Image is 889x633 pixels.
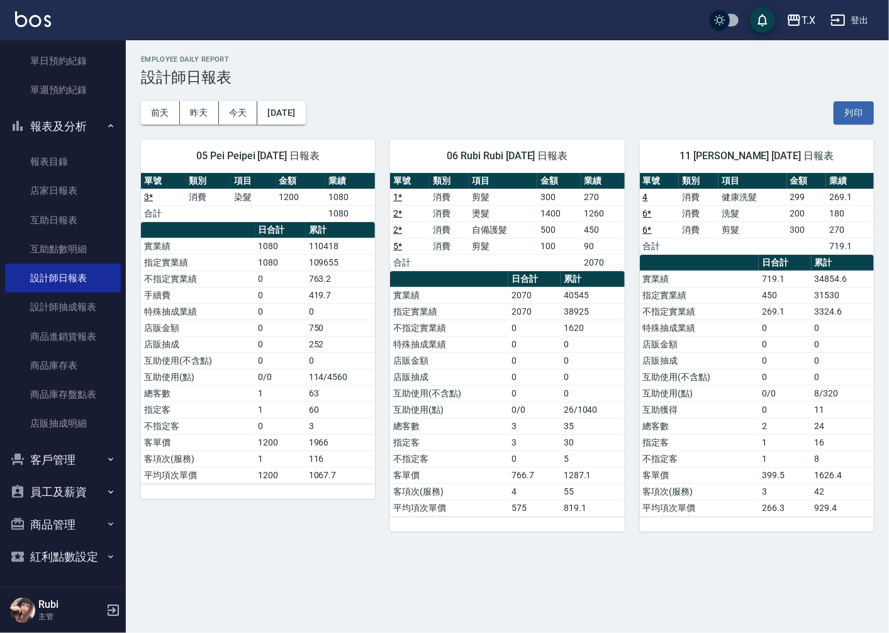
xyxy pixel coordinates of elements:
[640,434,759,451] td: 指定客
[390,385,508,401] td: 互助使用(不含點)
[255,434,306,451] td: 1200
[5,380,121,409] a: 商品庫存盤點表
[781,8,820,33] button: T.X
[255,254,306,271] td: 1080
[255,271,306,287] td: 0
[255,303,306,320] td: 0
[5,322,121,351] a: 商品進銷貨報表
[255,336,306,352] td: 0
[306,385,376,401] td: 63
[255,352,306,369] td: 0
[581,221,625,238] td: 450
[306,451,376,467] td: 116
[5,76,121,104] a: 單週預約紀錄
[5,147,121,176] a: 報表目錄
[276,173,326,189] th: 金額
[812,483,874,500] td: 42
[561,418,625,434] td: 35
[537,221,581,238] td: 500
[640,287,759,303] td: 指定實業績
[561,483,625,500] td: 55
[640,336,759,352] td: 店販金額
[640,418,759,434] td: 總客數
[390,483,508,500] td: 客項次(服務)
[640,255,874,517] table: a dense table
[826,238,874,254] td: 719.1
[306,320,376,336] td: 750
[156,150,360,162] span: 05 Pei Peipei [DATE] 日報表
[759,369,812,385] td: 0
[508,287,561,303] td: 2070
[141,467,255,483] td: 平均項次單價
[655,150,859,162] span: 11 [PERSON_NAME] [DATE] 日報表
[141,287,255,303] td: 手續費
[640,483,759,500] td: 客項次(服務)
[561,434,625,451] td: 30
[812,467,874,483] td: 1626.4
[390,418,508,434] td: 總客數
[141,401,255,418] td: 指定客
[5,444,121,476] button: 客戶管理
[759,320,812,336] td: 0
[640,173,679,189] th: 單號
[640,303,759,320] td: 不指定實業績
[15,11,51,27] img: Logo
[141,451,255,467] td: 客項次(服務)
[812,385,874,401] td: 8/320
[581,173,625,189] th: 業績
[812,369,874,385] td: 0
[759,303,812,320] td: 269.1
[390,173,430,189] th: 單號
[306,418,376,434] td: 3
[826,221,874,238] td: 270
[759,500,812,516] td: 266.3
[581,189,625,205] td: 270
[141,352,255,369] td: 互助使用(不含點)
[141,69,874,86] h3: 設計師日報表
[306,238,376,254] td: 110418
[834,101,874,125] button: 列印
[640,385,759,401] td: 互助使用(點)
[5,235,121,264] a: 互助點數明細
[508,303,561,320] td: 2070
[38,598,103,611] h5: Rubi
[306,369,376,385] td: 114/4560
[255,451,306,467] td: 1
[508,320,561,336] td: 0
[561,320,625,336] td: 1620
[306,352,376,369] td: 0
[325,205,375,221] td: 1080
[390,352,508,369] td: 店販金額
[390,401,508,418] td: 互助使用(點)
[812,418,874,434] td: 24
[759,385,812,401] td: 0/0
[679,205,718,221] td: 消費
[255,467,306,483] td: 1200
[219,101,258,125] button: 今天
[141,173,375,222] table: a dense table
[141,254,255,271] td: 指定實業績
[508,336,561,352] td: 0
[581,238,625,254] td: 90
[537,238,581,254] td: 100
[787,221,827,238] td: 300
[10,598,35,623] img: Person
[469,205,538,221] td: 燙髮
[5,541,121,573] button: 紅利點數設定
[141,303,255,320] td: 特殊抽成業績
[826,189,874,205] td: 269.1
[5,206,121,235] a: 互助日報表
[141,173,186,189] th: 單號
[640,352,759,369] td: 店販抽成
[561,467,625,483] td: 1287.1
[306,222,376,238] th: 累計
[759,418,812,434] td: 2
[718,189,787,205] td: 健康洗髮
[561,336,625,352] td: 0
[718,205,787,221] td: 洗髮
[390,320,508,336] td: 不指定實業績
[802,13,815,28] div: T.X
[5,508,121,541] button: 商品管理
[508,467,561,483] td: 766.7
[430,173,469,189] th: 類別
